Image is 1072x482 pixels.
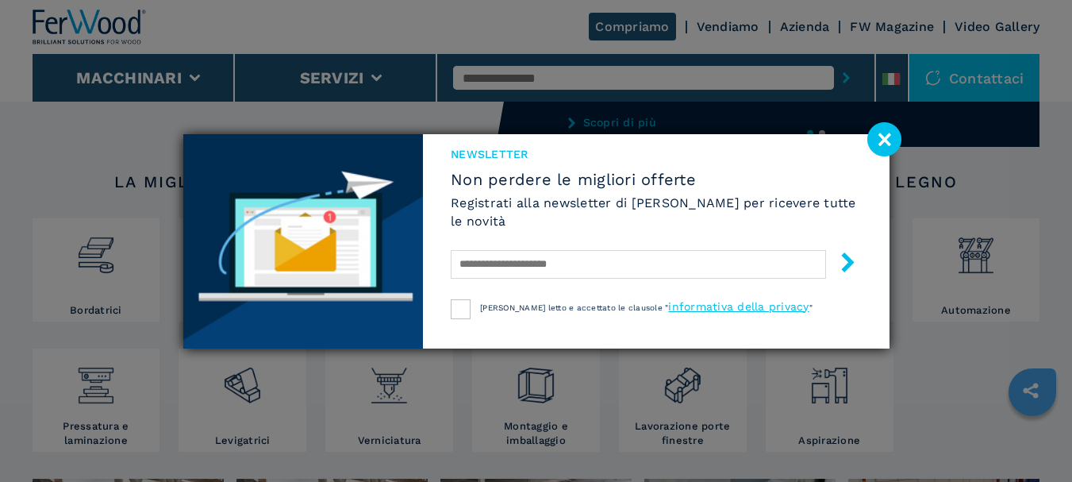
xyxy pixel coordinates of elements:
[451,194,861,230] h6: Registrati alla newsletter di [PERSON_NAME] per ricevere tutte le novità
[809,303,813,312] span: "
[451,170,861,189] span: Non perdere le migliori offerte
[822,246,858,283] button: submit-button
[480,303,668,312] span: [PERSON_NAME] letto e accettato le clausole "
[668,300,809,313] a: informativa della privacy
[183,134,424,349] img: Newsletter image
[451,146,861,162] span: NEWSLETTER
